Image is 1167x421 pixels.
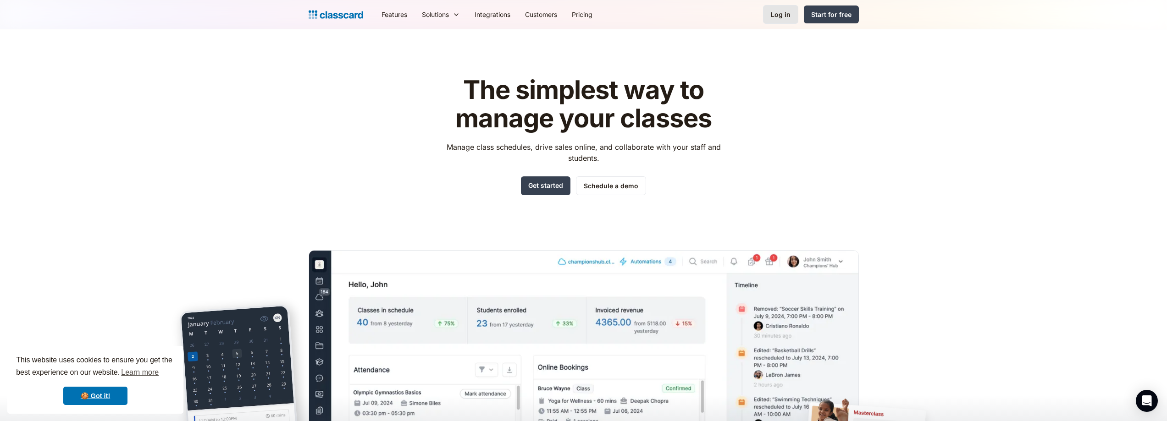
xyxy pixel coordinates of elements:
[763,5,798,24] a: Log in
[771,10,791,19] div: Log in
[415,4,467,25] div: Solutions
[438,142,729,164] p: Manage class schedules, drive sales online, and collaborate with your staff and students.
[811,10,852,19] div: Start for free
[422,10,449,19] div: Solutions
[374,4,415,25] a: Features
[438,76,729,132] h1: The simplest way to manage your classes
[518,4,564,25] a: Customers
[521,176,570,195] a: Get started
[63,387,127,405] a: dismiss cookie message
[7,346,183,414] div: cookieconsent
[467,4,518,25] a: Integrations
[120,366,160,379] a: learn more about cookies
[564,4,600,25] a: Pricing
[16,355,175,379] span: This website uses cookies to ensure you get the best experience on our website.
[309,8,363,21] a: home
[804,5,859,23] a: Start for free
[576,176,646,195] a: Schedule a demo
[1136,390,1158,412] div: Open Intercom Messenger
